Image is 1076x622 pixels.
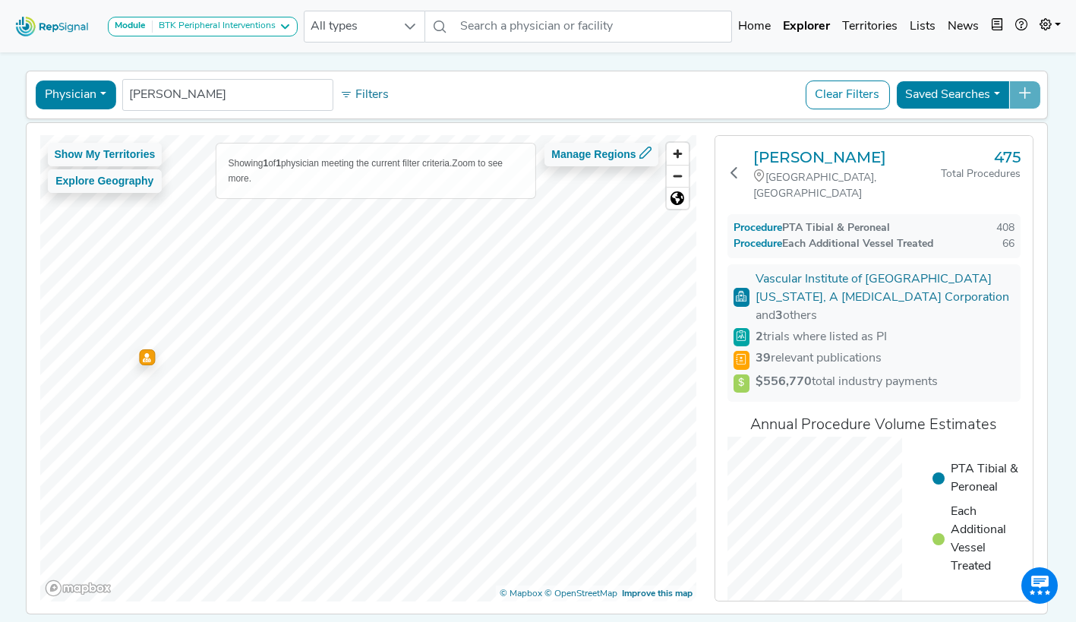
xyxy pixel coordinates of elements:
[622,589,693,598] a: Map feedback
[544,589,617,598] a: OpenStreetMap
[336,82,393,108] button: Filters
[667,165,689,187] button: Zoom out
[35,81,115,109] button: Physician
[228,158,452,169] span: Showing of physician meeting the current filter criteria.
[734,236,933,252] div: Each Additional Vessel Treated
[941,148,1021,166] h3: 475
[304,11,396,42] span: All types
[836,11,904,42] a: Territories
[756,376,938,388] span: total industry payments
[756,331,763,343] strong: 2
[749,223,782,234] span: Procedure
[39,135,703,611] canvas: Map
[115,21,146,30] strong: Module
[153,21,276,33] div: BTK Peripheral Interventions
[932,460,1021,497] li: PTA Tibial & Peroneal
[108,17,298,36] button: ModuleBTK Peripheral Interventions
[753,148,941,166] a: [PERSON_NAME]
[47,143,162,166] button: Show My Territories
[276,158,281,169] b: 1
[47,169,162,193] button: Explore Geography
[749,238,782,250] span: Procedure
[756,376,812,388] strong: $556,770
[129,86,327,104] input: Search by region, territory, or state
[756,352,882,365] span: relevant publications
[228,158,503,184] span: Zoom to see more.
[941,166,1021,182] div: Total Procedures
[727,414,1021,437] div: Annual Procedure Volume Estimates
[667,188,689,209] span: Reset zoom
[667,187,689,209] button: Reset bearing to north
[44,579,111,597] a: Mapbox logo
[805,81,889,109] button: Clear Filters
[942,11,985,42] a: News
[932,503,1021,576] li: Each Additional Vessel Treated
[756,328,887,346] span: trials where listed as PI
[734,220,890,236] div: PTA Tibial & Peroneal
[756,352,771,365] strong: 39
[895,81,1009,109] button: Saved Searches
[138,348,156,365] div: Map marker
[756,307,817,325] div: and others
[263,158,268,169] b: 1
[667,143,689,165] button: Zoom in
[1002,236,1014,252] div: 66
[500,589,542,598] a: Mapbox
[756,273,1009,304] a: Vascular Institute of [GEOGRAPHIC_DATA][US_STATE], A [MEDICAL_DATA] Corporation
[544,143,658,166] button: Manage Regions
[775,310,783,322] strong: 3
[777,11,836,42] a: Explorer
[732,11,777,42] a: Home
[753,169,941,202] div: [GEOGRAPHIC_DATA], [GEOGRAPHIC_DATA]
[904,11,942,42] a: Lists
[985,11,1009,42] button: Intel Book
[454,11,732,43] input: Search a physician or facility
[996,220,1014,236] div: 408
